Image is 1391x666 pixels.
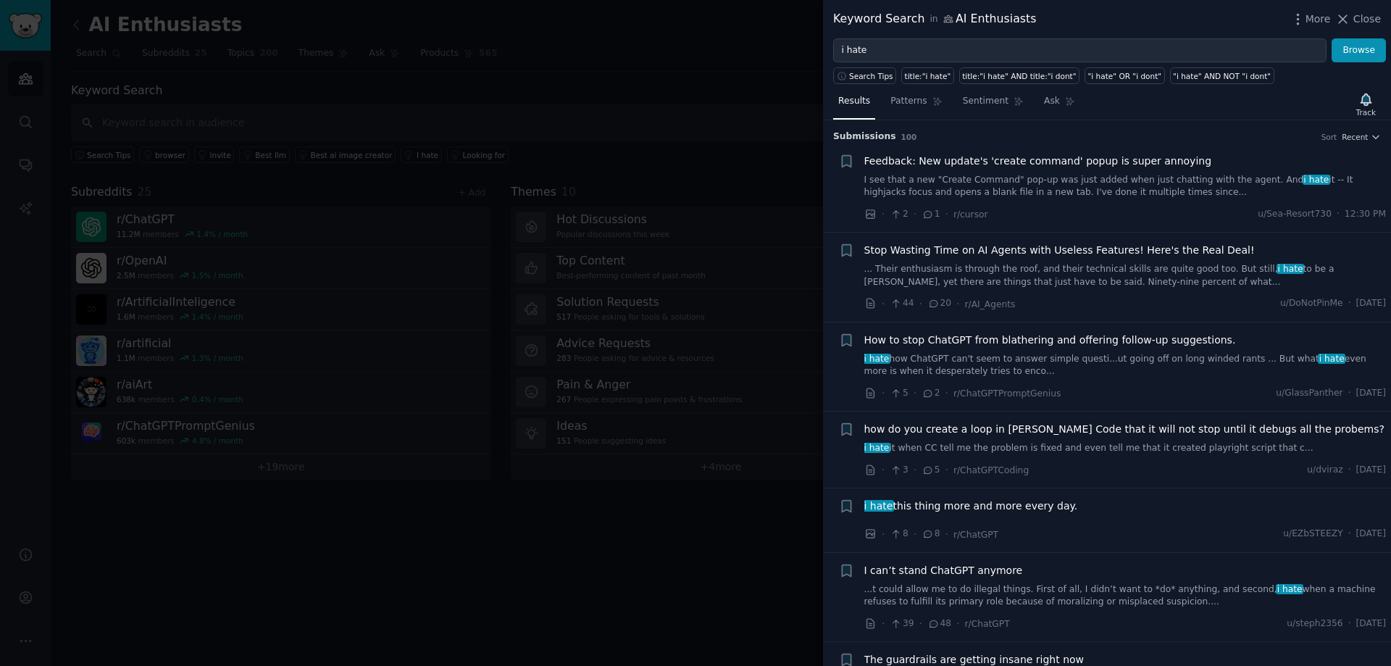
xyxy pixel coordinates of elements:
[1348,617,1351,630] span: ·
[864,243,1255,258] a: Stop Wasting Time on AI Agents with Useless Features! Here's the Real Deal!
[1307,464,1342,477] span: u/dviraz
[914,207,916,222] span: ·
[953,465,1029,475] span: r/ChatGPTCoding
[864,583,1387,609] a: ...t could allow me to do illegal things. First of all, I didn’t want to *do* anything, and secon...
[885,90,947,120] a: Patterns
[953,530,998,540] span: r/ChatGPT
[833,130,896,143] span: Submission s
[864,353,1387,378] a: i hatehow ChatGPT can't seem to answer simple questi...ut going off on long winded rants ... But ...
[1337,208,1340,221] span: ·
[882,616,885,631] span: ·
[890,387,908,400] span: 5
[1335,12,1381,27] button: Close
[1283,528,1342,541] span: u/EZbSTEEZY
[901,67,954,84] a: title:"i hate"
[1342,132,1368,142] span: Recent
[1348,528,1351,541] span: ·
[945,207,948,222] span: ·
[1280,297,1343,310] span: u/DoNotPinMe
[1356,528,1386,541] span: [DATE]
[1276,584,1303,594] span: i hate
[1342,132,1381,142] button: Recent
[922,208,940,221] span: 1
[1306,12,1331,27] span: More
[1348,464,1351,477] span: ·
[922,528,940,541] span: 8
[927,297,951,310] span: 20
[864,333,1236,348] a: How to stop ChatGPT from blathering and offering follow-up suggestions.
[965,619,1010,629] span: r/ChatGPT
[890,208,908,221] span: 2
[905,71,951,81] div: title:"i hate"
[1170,67,1274,84] a: "i hate" AND NOT "i dont"
[1039,90,1080,120] a: Ask
[1088,71,1162,81] div: "i hate" OR "i dont"
[963,95,1008,108] span: Sentiment
[1276,387,1342,400] span: u/GlassPanther
[1348,387,1351,400] span: ·
[864,174,1387,199] a: I see that a new "Create Command" pop-up was just added when just chatting with the agent. Andi h...
[1356,617,1386,630] span: [DATE]
[1332,38,1386,63] button: Browse
[1321,132,1337,142] div: Sort
[864,422,1384,437] a: how do you create a loop in [PERSON_NAME] Code that it will not stop until it debugs all the prob...
[833,90,875,120] a: Results
[930,13,937,26] span: in
[919,616,922,631] span: ·
[958,90,1029,120] a: Sentiment
[882,462,885,478] span: ·
[953,209,988,220] span: r/cursor
[838,95,870,108] span: Results
[959,67,1079,84] a: title:"i hate" AND title:"i dont"
[945,386,948,401] span: ·
[864,154,1212,169] span: Feedback: New update's 'create command' popup is super annoying
[1085,67,1165,84] a: "i hate" OR "i dont"
[927,617,951,630] span: 48
[890,464,908,477] span: 3
[863,354,890,364] span: i hate
[922,387,940,400] span: 2
[956,296,959,312] span: ·
[1345,208,1386,221] span: 12:30 PM
[922,464,940,477] span: 5
[890,297,914,310] span: 44
[1290,12,1331,27] button: More
[914,462,916,478] span: ·
[833,10,1036,28] div: Keyword Search AI Enthusiasts
[882,207,885,222] span: ·
[901,133,917,141] span: 100
[914,527,916,542] span: ·
[956,616,959,631] span: ·
[833,38,1327,63] input: Try a keyword related to your business
[1348,297,1351,310] span: ·
[882,296,885,312] span: ·
[890,528,908,541] span: 8
[890,617,914,630] span: 39
[1353,12,1381,27] span: Close
[849,71,893,81] span: Search Tips
[1287,617,1342,630] span: u/steph2356
[1044,95,1060,108] span: Ask
[1303,175,1330,185] span: i hate
[965,299,1016,309] span: r/AI_Agents
[1356,464,1386,477] span: [DATE]
[914,386,916,401] span: ·
[882,527,885,542] span: ·
[962,71,1076,81] div: title:"i hate" AND title:"i dont"
[945,462,948,478] span: ·
[864,499,1078,514] a: i hatethis thing more and more every day.
[1318,354,1345,364] span: i hate
[1277,264,1304,274] span: i hate
[863,500,894,512] span: i hate
[864,563,1023,578] a: I can’t stand ChatGPT anymore
[945,527,948,542] span: ·
[863,443,890,453] span: i hate
[864,499,1078,514] span: this thing more and more every day.
[890,95,927,108] span: Patterns
[1356,387,1386,400] span: [DATE]
[1351,89,1381,120] button: Track
[1173,71,1271,81] div: "i hate" AND NOT "i dont"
